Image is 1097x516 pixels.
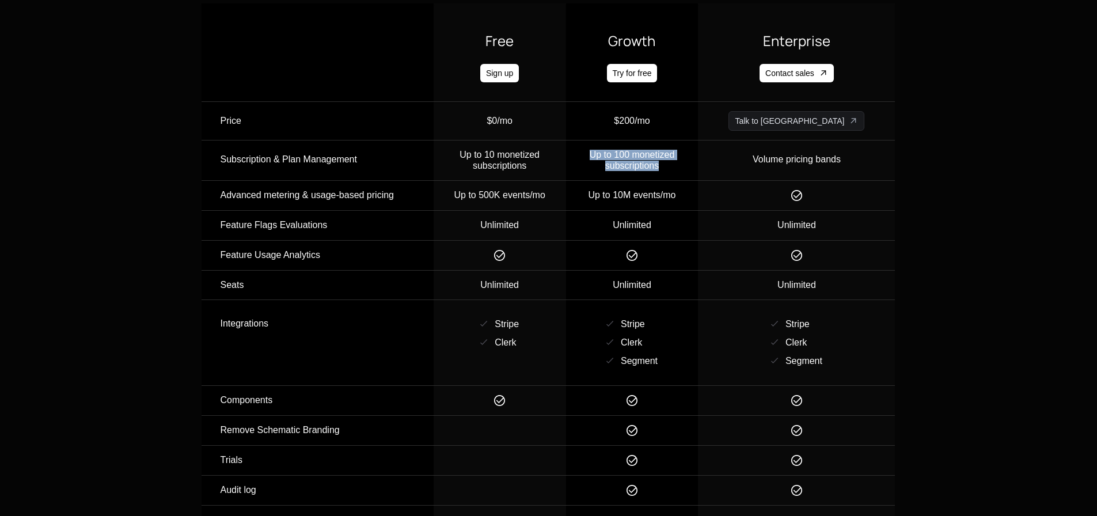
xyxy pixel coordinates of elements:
[567,280,698,290] div: Unlimited
[434,150,565,171] div: Up to 10 monetized subscriptions
[760,64,834,82] a: Contact sales
[485,32,514,50] span: Free
[434,280,565,290] div: Unlimited
[495,337,516,348] div: Clerk
[202,271,433,300] td: Seats
[434,220,565,230] div: Unlimited
[220,150,432,169] div: Subscription & Plan Management
[785,355,822,367] div: Segment
[753,150,841,169] div: Volume pricing bands
[728,111,864,131] a: Talk to us
[202,241,433,271] td: Feature Usage Analytics
[621,318,645,330] div: Stripe
[699,280,894,290] div: Unlimited
[567,220,698,230] div: Unlimited
[202,386,433,416] td: Components
[785,318,810,330] div: Stripe
[621,337,642,348] div: Clerk
[785,337,807,348] div: Clerk
[480,64,519,82] a: Sign up
[487,111,512,131] div: $0/mo
[434,190,565,200] div: Up to 500K events/mo
[608,32,655,50] span: Growth
[495,318,519,330] div: Stripe
[607,64,658,82] a: Try for free
[202,211,433,240] td: Feature Flags Evaluations
[220,111,432,131] div: Price
[614,111,650,131] div: $200/mo
[763,32,830,50] span: Enterprise
[220,318,432,329] div: Integrations
[621,355,658,367] div: Segment
[590,150,675,170] span: Up to 100 monetized subscriptions
[567,190,698,200] div: Up to 10M events/mo
[202,416,433,446] td: Remove Schematic Branding
[202,476,433,506] td: Audit log
[202,446,433,476] td: Trials
[202,181,433,211] td: Advanced metering & usage-based pricing
[699,220,894,230] div: Unlimited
